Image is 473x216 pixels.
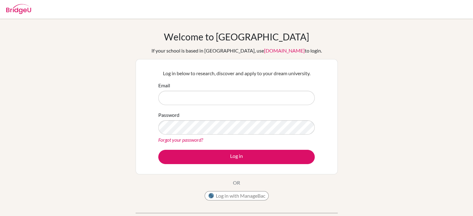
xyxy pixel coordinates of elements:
[158,111,179,119] label: Password
[158,137,203,143] a: Forgot your password?
[158,82,170,89] label: Email
[158,70,315,77] p: Log in below to research, discover and apply to your dream university.
[233,179,240,186] p: OR
[6,4,31,14] img: Bridge-U
[164,31,309,42] h1: Welcome to [GEOGRAPHIC_DATA]
[151,47,322,54] div: If your school is based in [GEOGRAPHIC_DATA], use to login.
[205,191,269,200] button: Log in with ManageBac
[158,150,315,164] button: Log in
[264,48,305,53] a: [DOMAIN_NAME]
